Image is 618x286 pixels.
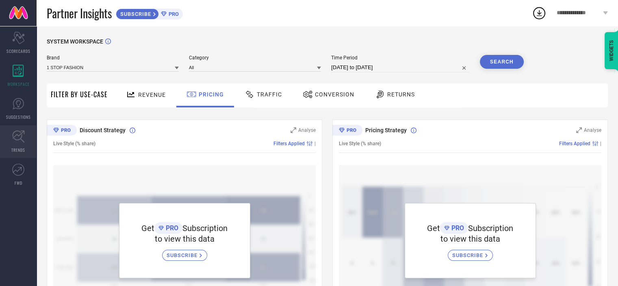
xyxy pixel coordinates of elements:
span: Filter By Use-Case [51,90,108,99]
span: SCORECARDS [7,48,30,54]
span: Pricing Strategy [365,127,407,133]
div: Premium [332,125,362,137]
span: Category [189,55,321,61]
span: SUBSCRIBE [167,252,199,258]
svg: Zoom [291,127,296,133]
span: PRO [164,224,178,232]
span: PRO [449,224,464,232]
span: Subscription [182,223,228,233]
span: to view this data [440,234,500,244]
span: Partner Insights [47,5,112,22]
span: Revenue [138,92,166,98]
span: Brand [47,55,179,61]
span: SYSTEM WORKSPACE [47,38,103,45]
span: Live Style (% share) [53,141,95,146]
span: Analyse [298,127,316,133]
button: Search [480,55,524,69]
span: Returns [387,91,415,98]
span: Get [427,223,440,233]
input: Select time period [331,63,470,72]
span: PRO [167,11,179,17]
span: Pricing [199,91,224,98]
span: | [600,141,601,146]
div: Open download list [532,6,546,20]
a: SUBSCRIBE [448,244,493,261]
span: SUBSCRIBE [452,252,485,258]
span: WORKSPACE [7,81,30,87]
span: Conversion [315,91,354,98]
a: SUBSCRIBE [162,244,207,261]
div: Premium [47,125,77,137]
span: Traffic [257,91,282,98]
a: SUBSCRIBEPRO [116,7,183,20]
span: Filters Applied [559,141,590,146]
span: Discount Strategy [80,127,126,133]
span: Subscription [468,223,513,233]
span: Live Style (% share) [339,141,381,146]
svg: Zoom [576,127,582,133]
span: Analyse [584,127,601,133]
span: Get [141,223,154,233]
span: | [314,141,316,146]
span: to view this data [155,234,215,244]
span: Time Period [331,55,470,61]
span: SUBSCRIBE [116,11,153,17]
span: Filters Applied [273,141,305,146]
span: FWD [15,180,22,186]
span: SUGGESTIONS [6,114,31,120]
span: TRENDS [11,147,25,153]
